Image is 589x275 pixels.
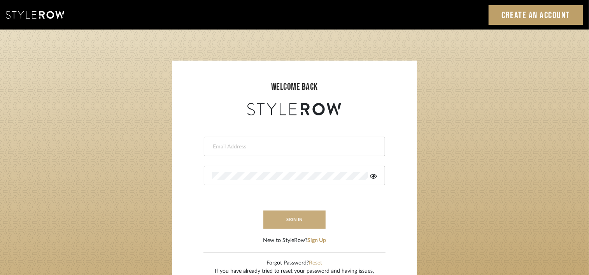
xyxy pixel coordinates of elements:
input: Email Address [212,143,375,151]
a: Create an Account [489,5,584,25]
button: Sign Up [307,237,326,245]
div: New to StyleRow? [263,237,326,245]
div: Forgot Password? [215,259,374,267]
div: welcome back [180,80,409,94]
button: sign in [263,211,326,229]
button: Reset [309,259,323,267]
